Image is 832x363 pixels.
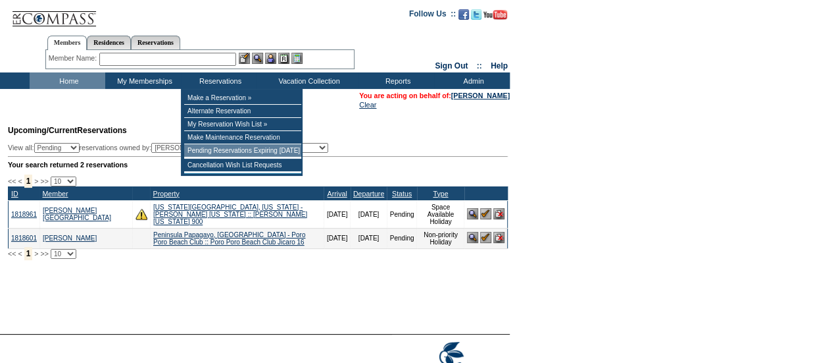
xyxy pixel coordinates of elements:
[8,250,16,258] span: <<
[49,53,99,64] div: Member Name:
[184,92,301,105] td: Make a Reservation »
[351,200,387,228] td: [DATE]
[327,190,347,198] a: Arrival
[477,61,482,70] span: ::
[239,53,250,64] img: b_edit.gif
[351,228,387,248] td: [DATE]
[18,177,22,185] span: <
[409,8,456,24] td: Follow Us ::
[278,53,289,64] img: Reservations
[417,200,464,228] td: Space Available Holiday
[40,177,48,185] span: >>
[8,126,77,135] span: Upcoming/Current
[451,92,510,99] a: [PERSON_NAME]
[458,13,469,21] a: Become our fan on Facebook
[435,61,468,70] a: Sign Out
[184,144,301,157] td: Pending Reservations Expiring [DATE]
[353,190,384,198] a: Departure
[105,72,181,89] td: My Memberships
[257,72,358,89] td: Vacation Collection
[359,101,376,109] a: Clear
[265,53,276,64] img: Impersonate
[153,204,307,225] a: [US_STATE][GEOGRAPHIC_DATA], [US_STATE] - [PERSON_NAME] [US_STATE] :: [PERSON_NAME] [US_STATE] 900
[8,161,508,169] div: Your search returned 2 reservations
[471,9,481,20] img: Follow us on Twitter
[392,190,412,198] a: Status
[40,250,48,258] span: >>
[43,235,97,242] a: [PERSON_NAME]
[34,250,38,258] span: >
[359,92,510,99] span: You are acting on behalf of:
[252,53,263,64] img: View
[471,13,481,21] a: Follow us on Twitter
[480,208,491,219] img: Confirm Reservation
[493,208,504,219] img: Cancel Reservation
[24,175,33,188] span: 1
[30,72,105,89] td: Home
[324,200,350,228] td: [DATE]
[42,190,68,198] a: Member
[131,36,180,49] a: Reservations
[483,13,507,21] a: Subscribe to our YouTube Channel
[87,36,131,49] a: Residences
[8,177,16,185] span: <<
[18,250,22,258] span: <
[491,61,508,70] a: Help
[493,232,504,243] img: Cancel Reservation
[467,208,478,219] img: View Reservation
[24,247,33,260] span: 1
[8,126,127,135] span: Reservations
[324,228,350,248] td: [DATE]
[358,72,434,89] td: Reports
[480,232,491,243] img: Confirm Reservation
[483,10,507,20] img: Subscribe to our YouTube Channel
[433,190,448,198] a: Type
[387,200,417,228] td: Pending
[458,9,469,20] img: Become our fan on Facebook
[47,36,87,50] a: Members
[291,53,303,64] img: b_calculator.gif
[467,232,478,243] img: View Reservation
[153,231,305,246] a: Peninsula Papagayo, [GEOGRAPHIC_DATA] - Poro Poro Beach Club :: Poro Poro Beach Club Jicaro 16
[11,190,18,198] a: ID
[184,131,301,144] td: Make Maintenance Reservation
[184,118,301,131] td: My Reservation Wish List »
[417,228,464,248] td: Non-priority Holiday
[387,228,417,248] td: Pending
[434,72,510,89] td: Admin
[11,235,37,242] a: 1818601
[11,211,37,218] a: 1818961
[8,143,334,153] div: View all: reservations owned by:
[34,177,38,185] span: >
[153,190,179,198] a: Property
[135,208,147,220] img: There are insufficient days and/or tokens to cover this reservation
[184,105,301,118] td: Alternate Reservation
[184,159,301,172] td: Cancellation Wish List Requests
[43,207,111,221] a: [PERSON_NAME][GEOGRAPHIC_DATA]
[181,72,257,89] td: Reservations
